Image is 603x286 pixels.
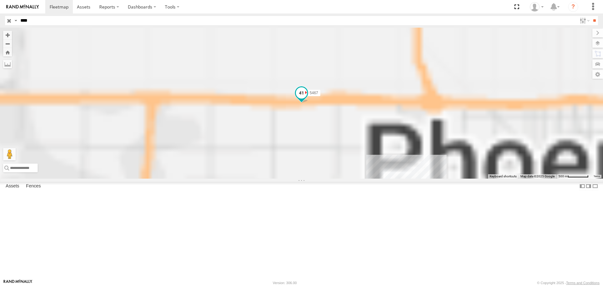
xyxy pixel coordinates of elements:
[490,174,517,179] button: Keyboard shortcuts
[3,280,32,286] a: Visit our Website
[310,91,318,95] span: 5467
[592,182,598,191] label: Hide Summary Table
[566,281,600,285] a: Terms and Conditions
[273,281,297,285] div: Version: 306.00
[3,182,22,191] label: Assets
[23,182,44,191] label: Fences
[6,5,39,9] img: rand-logo.svg
[592,70,603,79] label: Map Settings
[3,39,12,48] button: Zoom out
[579,182,585,191] label: Dock Summary Table to the Left
[577,16,591,25] label: Search Filter Options
[3,48,12,57] button: Zoom Home
[585,182,592,191] label: Dock Summary Table to the Right
[3,148,16,160] button: Drag Pegman onto the map to open Street View
[520,175,555,178] span: Map data ©2025 Google
[528,2,546,12] div: Edward Espinoza
[537,281,600,285] div: © Copyright 2025 -
[558,175,568,178] span: 500 m
[3,60,12,68] label: Measure
[3,31,12,39] button: Zoom in
[13,16,18,25] label: Search Query
[557,174,590,179] button: Map Scale: 500 m per 63 pixels
[568,2,578,12] i: ?
[594,175,600,177] a: Terms (opens in new tab)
